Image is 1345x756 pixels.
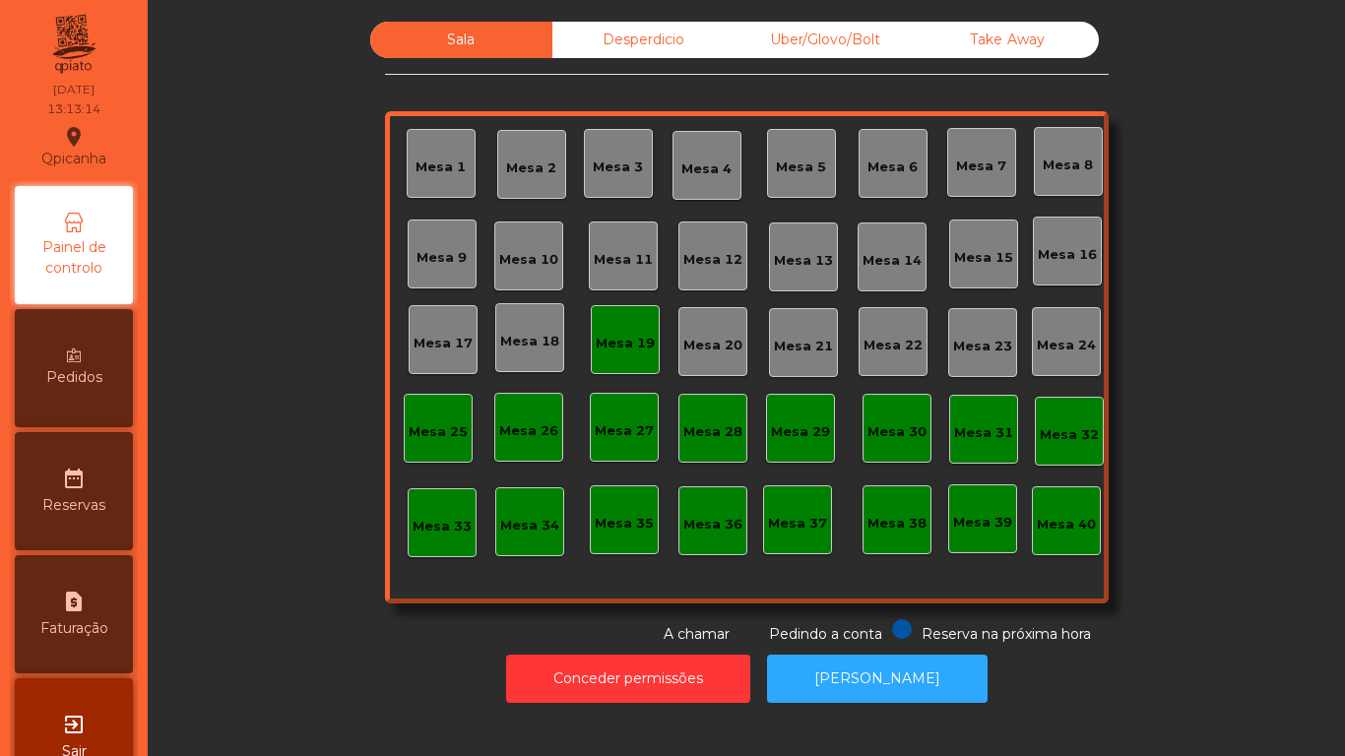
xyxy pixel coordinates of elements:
div: Mesa 26 [499,421,558,441]
div: Mesa 2 [506,158,556,178]
div: Mesa 10 [499,250,558,270]
i: date_range [62,467,86,490]
div: Mesa 23 [953,337,1012,356]
div: Mesa 5 [776,157,826,177]
div: Mesa 38 [867,514,927,534]
div: Mesa 28 [683,422,742,442]
div: Mesa 39 [953,513,1012,533]
span: Reservas [42,495,105,516]
div: Mesa 35 [595,514,654,534]
i: location_on [62,125,86,149]
div: Mesa 27 [595,421,654,441]
div: Mesa 11 [594,250,653,270]
div: Mesa 6 [867,157,918,177]
div: Sala [370,22,552,58]
div: [DATE] [53,81,95,98]
img: qpiato [49,10,97,79]
div: Mesa 13 [774,251,833,271]
div: Uber/Glovo/Bolt [735,22,917,58]
i: request_page [62,590,86,613]
div: 13:13:14 [47,100,100,118]
div: Mesa 8 [1043,156,1093,175]
div: Mesa 40 [1037,515,1096,535]
div: Mesa 21 [774,337,833,356]
div: Mesa 3 [593,157,643,177]
div: Mesa 37 [768,514,827,534]
div: Qpicanha [41,122,106,171]
span: A chamar [664,625,730,643]
div: Mesa 17 [414,334,473,353]
div: Mesa 4 [681,159,732,179]
div: Mesa 36 [683,515,742,535]
div: Mesa 29 [771,422,830,442]
div: Mesa 20 [683,336,742,355]
div: Mesa 18 [500,332,559,351]
div: Mesa 24 [1037,336,1096,355]
div: Mesa 14 [863,251,922,271]
div: Mesa 31 [954,423,1013,443]
div: Mesa 15 [954,248,1013,268]
span: Painel de controlo [20,237,128,279]
div: Mesa 16 [1038,245,1097,265]
i: exit_to_app [62,713,86,736]
div: Desperdicio [552,22,735,58]
div: Mesa 33 [413,517,472,536]
span: Faturação [40,618,108,639]
div: Mesa 19 [596,334,655,353]
div: Mesa 12 [683,250,742,270]
div: Mesa 34 [500,516,559,535]
div: Mesa 25 [409,422,468,442]
div: Take Away [917,22,1099,58]
div: Mesa 9 [416,248,467,268]
button: [PERSON_NAME] [767,655,988,703]
div: Mesa 7 [956,157,1006,176]
div: Mesa 22 [864,336,923,355]
div: Mesa 32 [1040,425,1099,445]
div: Mesa 30 [867,422,927,442]
div: Mesa 1 [416,157,466,177]
span: Pedidos [46,367,102,388]
button: Conceder permissões [506,655,750,703]
span: Reserva na próxima hora [922,625,1091,643]
span: Pedindo a conta [769,625,882,643]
